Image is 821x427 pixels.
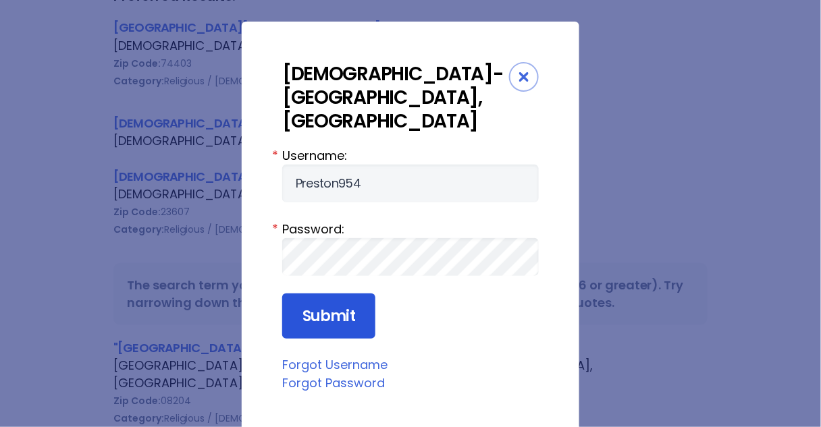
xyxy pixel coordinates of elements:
[282,146,539,165] label: Username:
[509,62,539,92] div: Close
[282,293,375,339] input: Submit
[282,62,509,133] div: [DEMOGRAPHIC_DATA]-[GEOGRAPHIC_DATA], [GEOGRAPHIC_DATA]
[282,356,388,373] a: Forgot Username
[282,374,385,391] a: Forgot Password
[282,220,539,238] label: Password:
